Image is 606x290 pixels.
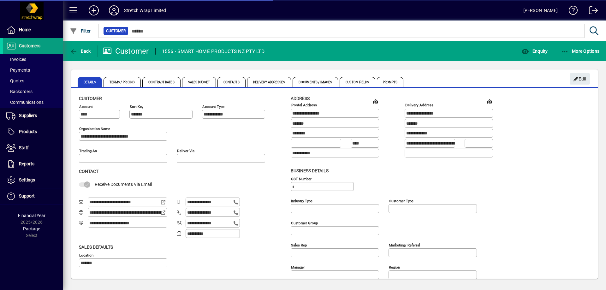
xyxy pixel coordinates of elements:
span: Communications [6,100,44,105]
button: Add [84,5,104,16]
span: Sales defaults [79,245,113,250]
div: Customer [103,46,149,56]
span: Delivery Addresses [247,77,291,87]
mat-label: Account Type [202,104,224,109]
mat-label: Sales rep [291,243,307,247]
span: Back [70,49,91,54]
a: Logout [584,1,598,22]
span: Financial Year [18,213,45,218]
button: Enquiry [520,45,549,57]
mat-label: Location [79,253,93,257]
a: Products [3,124,63,140]
mat-label: Customer group [291,221,318,225]
span: Custom Fields [340,77,375,87]
a: Home [3,22,63,38]
span: Package [23,226,40,231]
button: Filter [68,25,92,37]
a: Knowledge Base [564,1,578,22]
span: Products [19,129,37,134]
mat-label: Customer type [389,198,413,203]
span: Invoices [6,57,26,62]
app-page-header-button: Back [63,45,98,57]
button: Back [68,45,92,57]
a: Settings [3,172,63,188]
div: 1556 - SMART HOME PRODUCTS NZ PTY LTD [162,46,264,56]
button: Edit [570,73,590,85]
mat-label: Deliver via [177,149,194,153]
mat-label: Region [389,265,400,269]
mat-label: Trading as [79,149,97,153]
span: Suppliers [19,113,37,118]
span: Business details [291,168,329,173]
span: Filter [70,28,91,33]
span: Details [78,77,102,87]
span: Reports [19,161,34,166]
mat-label: Account [79,104,93,109]
span: Customer [106,28,126,34]
span: Settings [19,177,35,182]
span: Payments [6,68,30,73]
mat-label: Manager [291,265,305,269]
mat-label: Organisation name [79,127,110,131]
div: [PERSON_NAME] [523,5,558,15]
a: Communications [3,97,63,108]
mat-label: Marketing/ Referral [389,243,420,247]
a: Staff [3,140,63,156]
a: Invoices [3,54,63,65]
span: Address [291,96,310,101]
span: Customer [79,96,102,101]
span: Edit [573,74,587,84]
a: Support [3,188,63,204]
a: Payments [3,65,63,75]
a: View on map [371,96,381,106]
span: Quotes [6,78,24,83]
span: Home [19,27,31,32]
span: Backorders [6,89,33,94]
span: Support [19,193,35,198]
a: View on map [484,96,495,106]
mat-label: Industry type [291,198,312,203]
div: Stretch Wrap Limited [124,5,166,15]
span: Contacts [217,77,246,87]
mat-label: GST Number [291,176,312,181]
span: Sales Budget [182,77,216,87]
a: Backorders [3,86,63,97]
span: Staff [19,145,29,150]
button: More Options [560,45,601,57]
span: More Options [561,49,600,54]
button: Profile [104,5,124,16]
span: Enquiry [521,49,548,54]
span: Terms / Pricing [104,77,141,87]
span: Contract Rates [142,77,180,87]
a: Suppliers [3,108,63,124]
span: Prompts [377,77,404,87]
mat-label: Sort key [130,104,143,109]
span: Contact [79,169,98,174]
span: Customers [19,43,40,48]
a: Quotes [3,75,63,86]
span: Receive Documents Via Email [95,182,152,187]
span: Documents / Images [293,77,338,87]
a: Reports [3,156,63,172]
